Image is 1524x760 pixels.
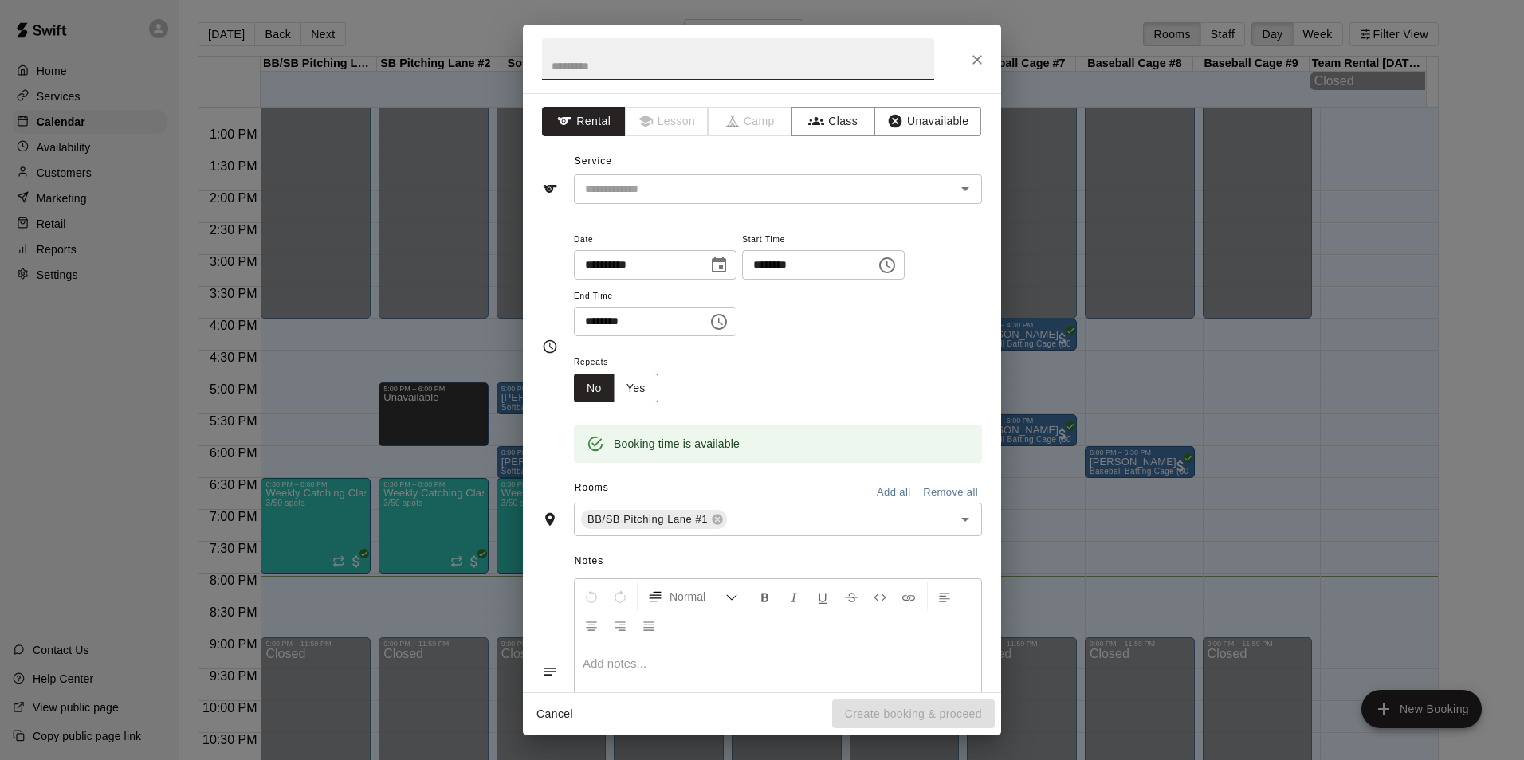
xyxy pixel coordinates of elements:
[780,582,807,611] button: Format Italics
[895,582,922,611] button: Insert Link
[575,549,982,574] span: Notes
[703,249,735,281] button: Choose date, selected date is Oct 13, 2025
[574,352,671,374] span: Repeats
[575,155,612,166] span: Service
[542,107,626,136] button: Rental
[752,582,779,611] button: Format Bold
[542,339,558,355] svg: Timing
[614,374,658,403] button: Yes
[581,510,727,529] div: BB/SB Pitching Lane #1
[542,664,558,680] svg: Notes
[791,107,875,136] button: Class
[838,582,865,611] button: Format Strikethrough
[868,480,919,505] button: Add all
[574,374,658,403] div: outlined button group
[607,611,634,640] button: Right Align
[529,699,580,729] button: Cancel
[614,429,740,458] div: Booking time is available
[641,582,744,611] button: Formatting Options
[670,589,725,605] span: Normal
[809,582,836,611] button: Format Underline
[954,178,976,200] button: Open
[866,582,894,611] button: Insert Code
[931,582,958,611] button: Left Align
[871,249,903,281] button: Choose time, selected time is 8:00 PM
[578,582,605,611] button: Undo
[954,508,976,531] button: Open
[703,306,735,338] button: Choose time, selected time is 8:30 PM
[626,107,709,136] span: Lessons must be created in the Services page first
[581,511,714,527] span: BB/SB Pitching Lane #1
[607,582,634,611] button: Redo
[542,511,558,527] svg: Rooms
[963,45,992,74] button: Close
[578,611,605,640] button: Center Align
[919,480,982,505] button: Remove all
[635,611,662,640] button: Justify Align
[709,107,792,136] span: Camps can only be created in the Services page
[574,374,615,403] button: No
[874,107,981,136] button: Unavailable
[742,229,905,251] span: Start Time
[575,482,609,493] span: Rooms
[574,229,736,251] span: Date
[542,181,558,197] svg: Service
[574,286,736,308] span: End Time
